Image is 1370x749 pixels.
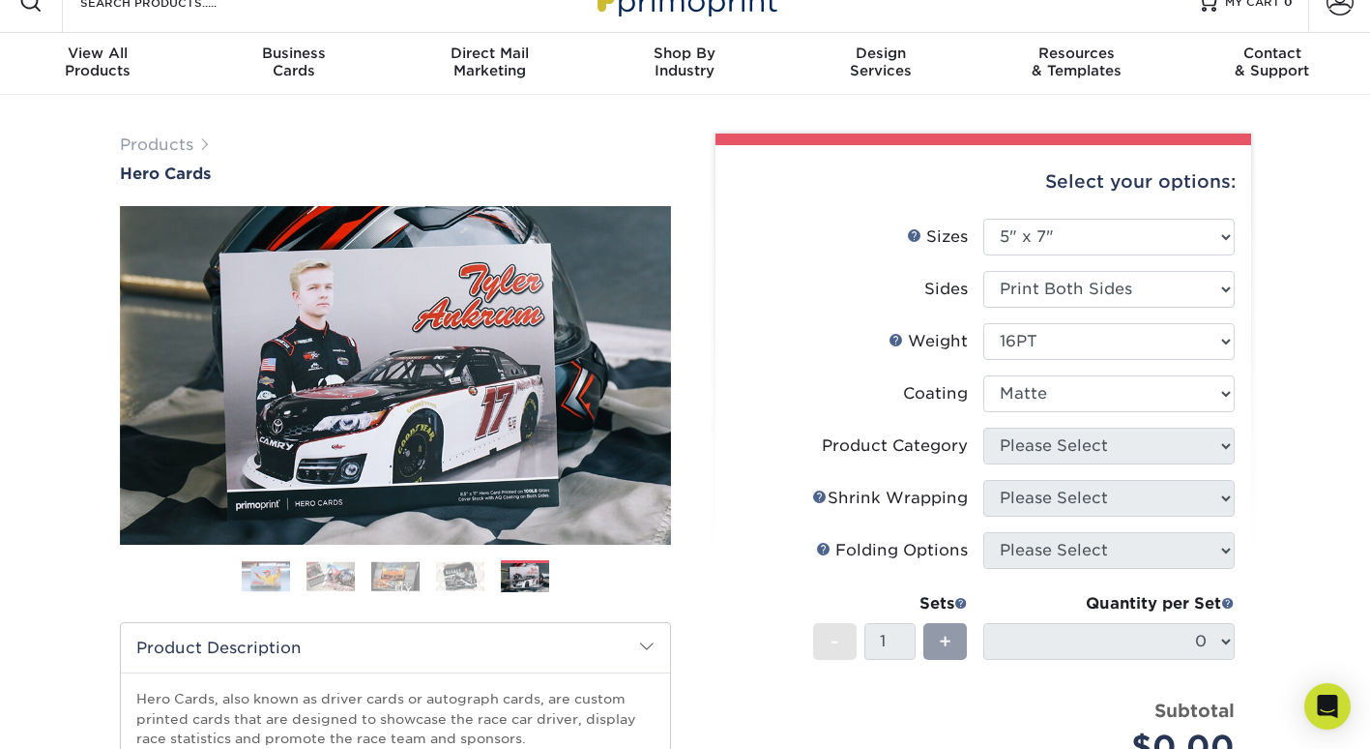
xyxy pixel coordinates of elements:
div: Weight [889,330,968,353]
h2: Product Description [121,623,670,673]
img: Hero Cards 01 [242,561,290,592]
div: Folding Options [816,539,968,562]
a: Direct MailMarketing [392,33,587,95]
div: Coating [903,382,968,405]
img: Hero Cards 02 [306,561,355,591]
div: Shrink Wrapping [812,487,968,510]
span: Business [195,45,391,62]
a: DesignServices [783,33,978,95]
a: Hero Cards [120,165,671,183]
a: Contact& Support [1175,33,1370,95]
span: Shop By [587,45,782,62]
img: Hero Cards 05 [501,561,549,595]
a: Shop ByIndustry [587,33,782,95]
div: Sizes [907,225,968,249]
div: & Support [1175,45,1370,79]
a: Resources& Templates [978,33,1174,95]
span: Contact [1175,45,1370,62]
span: Direct Mail [392,45,587,62]
img: Hero Cards 03 [371,561,420,591]
div: Quantity per Set [983,592,1235,615]
strong: Subtotal [1154,700,1235,721]
a: BusinessCards [195,33,391,95]
div: Services [783,45,978,79]
div: Sides [924,278,968,301]
div: Select your options: [731,145,1236,219]
div: Open Intercom Messenger [1304,683,1351,730]
div: & Templates [978,45,1174,79]
img: Hero Cards 05 [120,185,671,566]
span: - [831,627,839,656]
span: Resources [978,45,1174,62]
a: Products [120,135,193,154]
div: Cards [195,45,391,79]
div: Marketing [392,45,587,79]
span: Design [783,45,978,62]
div: Industry [587,45,782,79]
img: Hero Cards 04 [436,561,484,591]
div: Product Category [822,434,968,458]
div: Sets [813,592,968,615]
span: + [939,627,951,656]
